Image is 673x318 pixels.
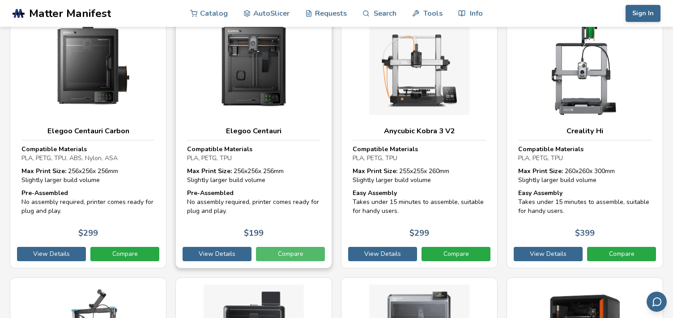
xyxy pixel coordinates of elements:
[518,189,652,215] div: Takes under 15 minutes to assemble, suitable for handy users.
[187,145,252,153] strong: Compatible Materials
[518,167,563,175] strong: Max Print Size:
[29,7,111,20] span: Matter Manifest
[353,154,397,162] span: PLA, PETG, TPU
[21,167,66,175] strong: Max Print Size:
[422,247,490,261] a: Compare
[518,145,584,153] strong: Compatible Materials
[21,154,118,162] span: PLA, PETG, TPU, ABS, Nylon, ASA
[183,247,251,261] a: View Details
[187,167,232,175] strong: Max Print Size:
[353,145,418,153] strong: Compatible Materials
[78,229,98,238] p: $ 299
[244,229,264,238] p: $ 199
[10,8,166,268] a: Elegoo Centauri CarbonCompatible MaterialsPLA, PETG, TPU, ABS, Nylon, ASAMax Print Size: 256x256x...
[518,154,563,162] span: PLA, PETG, TPU
[353,167,486,184] div: 255 x 255 x 260 mm Slightly larger build volume
[353,189,397,197] strong: Easy Assembly
[21,189,68,197] strong: Pre-Assembled
[187,189,234,197] strong: Pre-Assembled
[353,127,486,136] h3: Anycubic Kobra 3 V2
[187,154,232,162] span: PLA, PETG, TPU
[21,127,155,136] h3: Elegoo Centauri Carbon
[587,247,656,261] a: Compare
[353,167,397,175] strong: Max Print Size:
[21,167,155,184] div: 256 x 256 x 256 mm Slightly larger build volume
[17,247,86,261] a: View Details
[90,247,159,261] a: Compare
[518,167,652,184] div: 260 x 260 x 300 mm Slightly larger build volume
[341,8,498,268] a: Anycubic Kobra 3 V2Compatible MaterialsPLA, PETG, TPUMax Print Size: 255x255x 260mmSlightly large...
[187,189,320,215] div: No assembly required, printer comes ready for plug and play.
[518,189,562,197] strong: Easy Assembly
[647,292,667,312] button: Send feedback via email
[626,5,660,22] button: Sign In
[507,8,663,268] a: Creality HiCompatible MaterialsPLA, PETG, TPUMax Print Size: 260x260x 300mmSlightly larger build ...
[21,145,87,153] strong: Compatible Materials
[409,229,429,238] p: $ 299
[187,127,320,136] h3: Elegoo Centauri
[256,247,325,261] a: Compare
[514,247,583,261] a: View Details
[348,247,417,261] a: View Details
[175,8,332,268] a: Elegoo CentauriCompatible MaterialsPLA, PETG, TPUMax Print Size: 256x256x 256mmSlightly larger bu...
[21,189,155,215] div: No assembly required, printer comes ready for plug and play.
[187,167,320,184] div: 256 x 256 x 256 mm Slightly larger build volume
[575,229,595,238] p: $ 399
[518,127,652,136] h3: Creality Hi
[353,189,486,215] div: Takes under 15 minutes to assemble, suitable for handy users.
